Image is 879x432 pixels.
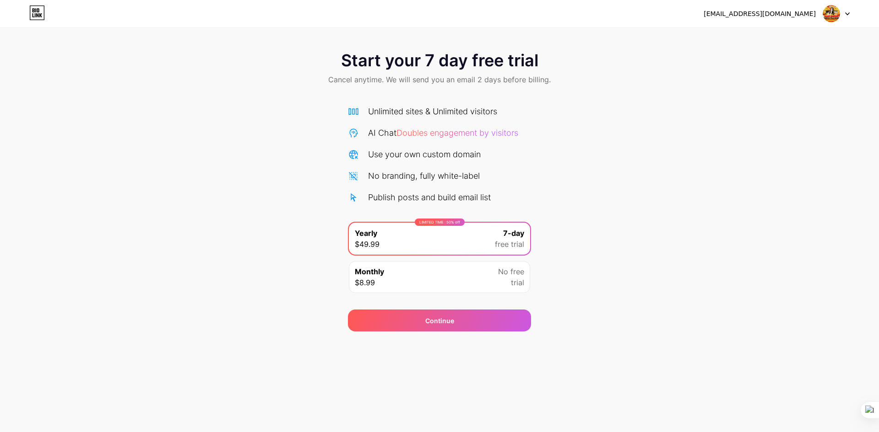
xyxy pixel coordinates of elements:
[368,170,480,182] div: No branding, fully white-label
[355,228,377,239] span: Yearly
[341,51,538,69] span: Start your 7 day free trial
[355,239,380,250] span: $49.99
[328,74,551,85] span: Cancel anytime. We will send you an email 2 days before billing.
[355,277,375,288] span: $8.99
[368,191,491,203] div: Publish posts and build email list
[415,219,465,226] div: LIMITED TIME : 50% off
[823,5,840,22] img: meraktoto
[495,239,524,250] span: free trial
[704,9,816,19] div: [EMAIL_ADDRESS][DOMAIN_NAME]
[511,277,524,288] span: trial
[368,105,497,117] div: Unlimited sites & Unlimited visitors
[396,128,518,138] span: Doubles engagement by visitors
[368,148,481,160] div: Use your own custom domain
[503,228,524,239] span: 7-day
[368,127,518,139] div: AI Chat
[498,266,524,277] span: No free
[355,266,384,277] span: Monthly
[425,316,454,325] div: Continue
